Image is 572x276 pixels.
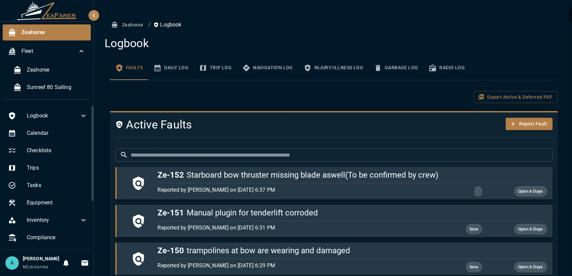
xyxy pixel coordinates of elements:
[27,164,87,172] span: Trips
[157,245,547,256] h5: trampolines at bow are wearing and damaged
[157,207,547,218] h5: Manual plugin for tenderlift corroded
[157,186,417,194] p: Reported by [PERSON_NAME] on [DATE] 6:37 PM
[27,147,87,155] span: Checklists
[3,143,93,159] div: Checklists
[3,125,93,141] div: Calendar
[27,234,87,242] span: Compliance
[157,262,417,270] p: Reported by [PERSON_NAME] on [DATE] 6:29 PM
[157,170,184,180] span: Ze-152
[423,56,470,80] button: Radio Log
[194,56,237,80] button: Trip Log
[23,255,59,263] h6: [PERSON_NAME]
[3,195,93,211] div: Equipment
[8,79,91,95] div: Sunreef 80 Sailing
[27,112,79,120] span: Logbook
[115,118,479,132] h4: Active Faults
[157,224,417,232] p: Reported by [PERSON_NAME] on [DATE] 6:31 PM
[3,229,93,246] div: Compliance
[27,181,87,189] span: Tasks
[514,188,547,195] span: Open 6 Days
[157,246,184,255] span: Ze-150
[110,56,148,80] button: Faults
[5,256,19,270] div: A
[3,160,93,176] div: Trips
[59,256,73,270] button: Notifications
[466,225,482,233] span: bow
[110,56,558,80] div: basic tabs example
[105,36,558,51] h4: Logbook
[474,91,558,103] button: Export Active & Deferred PDF
[27,129,87,137] span: Calendar
[3,177,93,193] div: Tasks
[466,263,482,271] span: bow
[369,56,423,80] button: Garbage Log
[3,108,93,124] div: Logbook
[3,212,93,228] div: Inventory
[148,21,151,29] li: /
[148,56,194,80] button: Daily Log
[3,24,91,40] div: Zeahorse
[23,265,49,269] span: MZubizarreta
[27,66,85,74] span: Zeahorse
[153,21,181,29] p: Logbook
[298,56,369,80] button: Injury/Illness Log
[21,28,85,36] span: Zeahorse
[21,47,77,55] span: Fleet
[27,83,85,91] span: Sunreef 80 Sailing
[115,243,553,275] button: Ze-150trampolines at bow are wearing and damagedReported by [PERSON_NAME] on [DATE] 6:29 PMbowOpe...
[115,167,553,199] button: Ze-152Starboard bow thruster missing blade aswell(To be confirmed by crew)Reported by [PERSON_NAM...
[17,1,77,20] img: ZeaFarer Logo
[506,118,553,130] button: Report Fault
[157,170,547,180] h5: Starboard bow thruster missing blade aswell(To be confirmed by crew)
[157,208,184,217] span: Ze-151
[237,56,298,80] button: Navigation Log
[514,225,547,233] span: Open 6 Days
[27,199,87,207] span: Equipment
[514,263,547,271] span: Open 6 Days
[8,62,91,78] div: Zeahorse
[110,19,146,31] button: Zeahorse
[27,216,79,224] span: Inventory
[78,256,91,270] button: Invitations
[115,205,553,237] button: Ze-151Manual plugin for tenderlift corrodedReported by [PERSON_NAME] on [DATE] 6:31 PMbowOpen 6 Days
[3,43,91,59] div: Fleet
